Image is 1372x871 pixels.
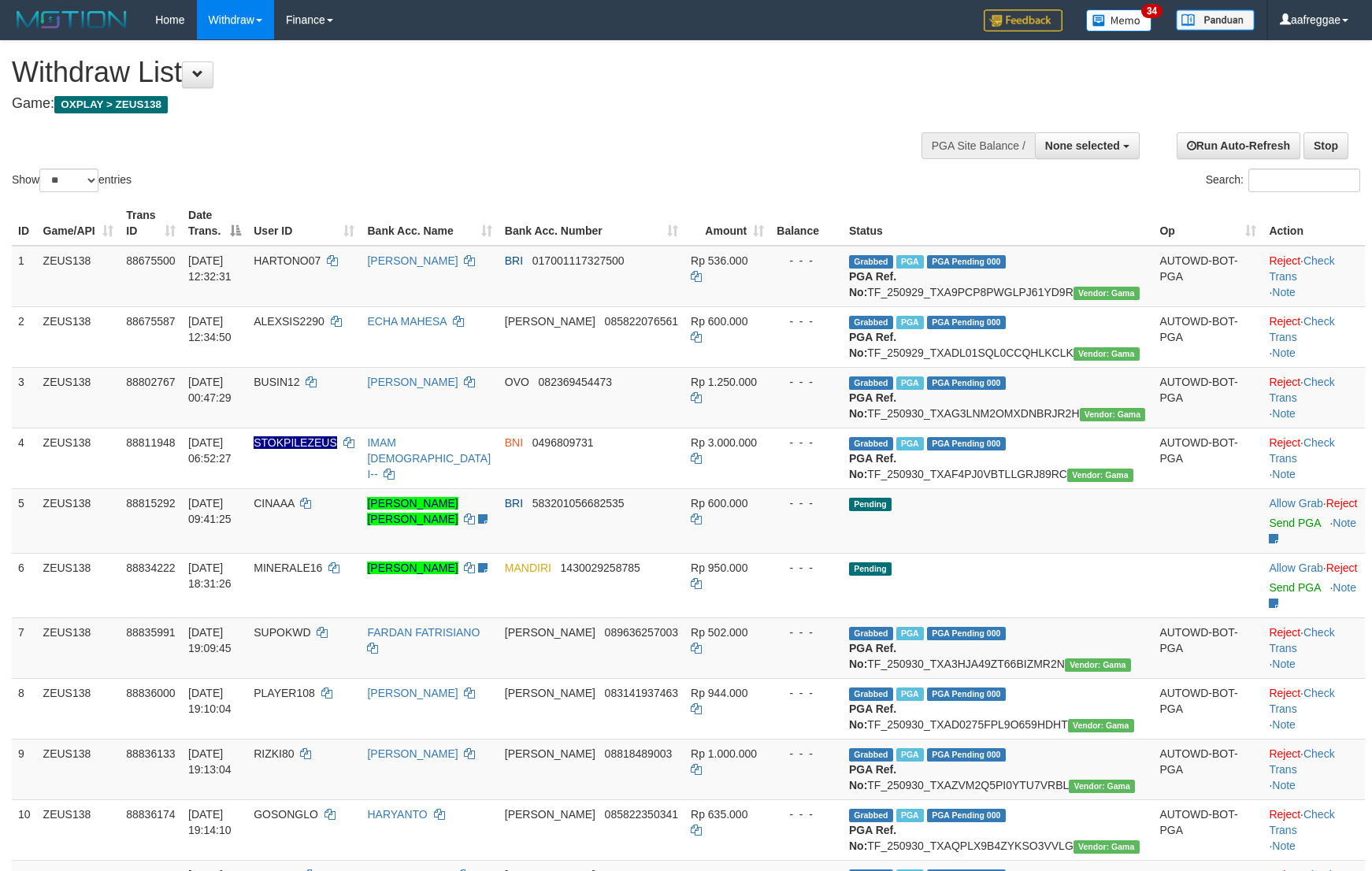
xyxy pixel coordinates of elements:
a: Send PGA [1269,581,1320,594]
a: Note [1272,468,1296,480]
a: Note [1333,517,1356,529]
span: Grabbed [849,748,893,762]
span: Rp 502.000 [691,626,747,639]
span: [DATE] 19:14:10 [188,808,232,836]
span: 88836000 [126,687,175,699]
label: Show entries [12,169,132,192]
b: PGA Ref. No: [849,391,896,420]
span: CINAAA [254,497,294,510]
td: TF_250930_TXA3HJA49ZT66BIZMR2N [843,617,1153,678]
a: HARYANTO [367,808,427,821]
span: Copy 082369454473 to clipboard [539,376,612,388]
span: BNI [505,436,523,449]
span: SUPOKWD [254,626,310,639]
a: Reject [1326,497,1358,510]
span: Copy 083141937463 to clipboard [605,687,678,699]
td: ZEUS138 [37,617,121,678]
th: Amount: activate to sort column ascending [684,201,770,246]
span: PGA Pending [927,688,1006,701]
td: ZEUS138 [37,799,121,860]
span: PGA Pending [927,627,1006,640]
th: User ID: activate to sort column ascending [247,201,361,246]
td: TF_250930_TXAF4PJ0VBTLLGRJ89RC [843,428,1153,488]
a: Note [1272,347,1296,359]
a: Allow Grab [1269,562,1322,574]
a: Check Trans [1269,808,1334,836]
a: Reject [1269,376,1300,388]
b: PGA Ref. No: [849,702,896,731]
a: FARDAN FATRISIANO [367,626,480,639]
span: [DATE] 09:41:25 [188,497,232,525]
span: Rp 635.000 [691,808,747,821]
a: Reject [1269,436,1300,449]
span: 88836174 [126,808,175,821]
td: 2 [12,306,37,367]
b: PGA Ref. No: [849,452,896,480]
td: ZEUS138 [37,246,121,307]
div: - - - [777,435,836,450]
span: Vendor URL: https://trx31.1velocity.biz [1069,780,1135,793]
td: TF_250930_TXAD0275FPL9O659HDHT [843,678,1153,739]
span: Grabbed [849,255,893,269]
th: Bank Acc. Number: activate to sort column ascending [499,201,684,246]
td: TF_250929_TXADL01SQL0CCQHLKCLK [843,306,1153,367]
a: Check Trans [1269,747,1334,776]
span: Copy 1430029258785 to clipboard [561,562,640,574]
span: Vendor URL: https://trx31.1velocity.biz [1068,719,1134,732]
span: 88815292 [126,497,175,510]
a: Note [1272,286,1296,298]
span: Grabbed [849,688,893,701]
a: ECHA MAHESA [367,315,446,328]
td: ZEUS138 [37,678,121,739]
td: ZEUS138 [37,306,121,367]
th: Op: activate to sort column ascending [1153,201,1263,246]
a: Check Trans [1269,626,1334,654]
b: PGA Ref. No: [849,642,896,670]
span: MINERALE16 [254,562,322,574]
span: 88675587 [126,315,175,328]
td: AUTOWD-BOT-PGA [1153,678,1263,739]
a: [PERSON_NAME] [367,687,458,699]
span: [DATE] 06:52:27 [188,436,232,465]
td: AUTOWD-BOT-PGA [1153,739,1263,799]
td: 6 [12,553,37,617]
span: [DATE] 18:31:26 [188,562,232,590]
span: Rp 536.000 [691,254,747,267]
td: AUTOWD-BOT-PGA [1153,428,1263,488]
a: Reject [1326,562,1358,574]
span: PGA Pending [927,809,1006,822]
span: Grabbed [849,316,893,329]
span: 88675500 [126,254,175,267]
td: · · [1263,428,1365,488]
img: Button%20Memo.svg [1086,9,1152,32]
span: Marked by aafsreyleap [896,376,924,390]
td: · · [1263,367,1365,428]
a: Check Trans [1269,376,1334,404]
td: AUTOWD-BOT-PGA [1153,367,1263,428]
a: Reject [1269,626,1300,639]
span: [DATE] 19:13:04 [188,747,232,776]
span: [PERSON_NAME] [505,626,595,639]
a: Reject [1269,747,1300,760]
td: 4 [12,428,37,488]
td: 3 [12,367,37,428]
a: Reject [1269,315,1300,328]
span: [DATE] 00:47:29 [188,376,232,404]
div: - - - [777,685,836,701]
td: · [1263,553,1365,617]
span: 88836133 [126,747,175,760]
span: PGA Pending [927,255,1006,269]
div: - - - [777,560,836,576]
span: [DATE] 19:10:04 [188,687,232,715]
span: 88802767 [126,376,175,388]
a: Reject [1269,254,1300,267]
span: None selected [1045,139,1120,152]
span: Pending [849,498,892,511]
td: · · [1263,678,1365,739]
th: Bank Acc. Name: activate to sort column ascending [361,201,498,246]
span: PGA Pending [927,748,1006,762]
a: Allow Grab [1269,497,1322,510]
div: - - - [777,806,836,822]
img: panduan.png [1176,9,1255,31]
a: Note [1333,581,1356,594]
